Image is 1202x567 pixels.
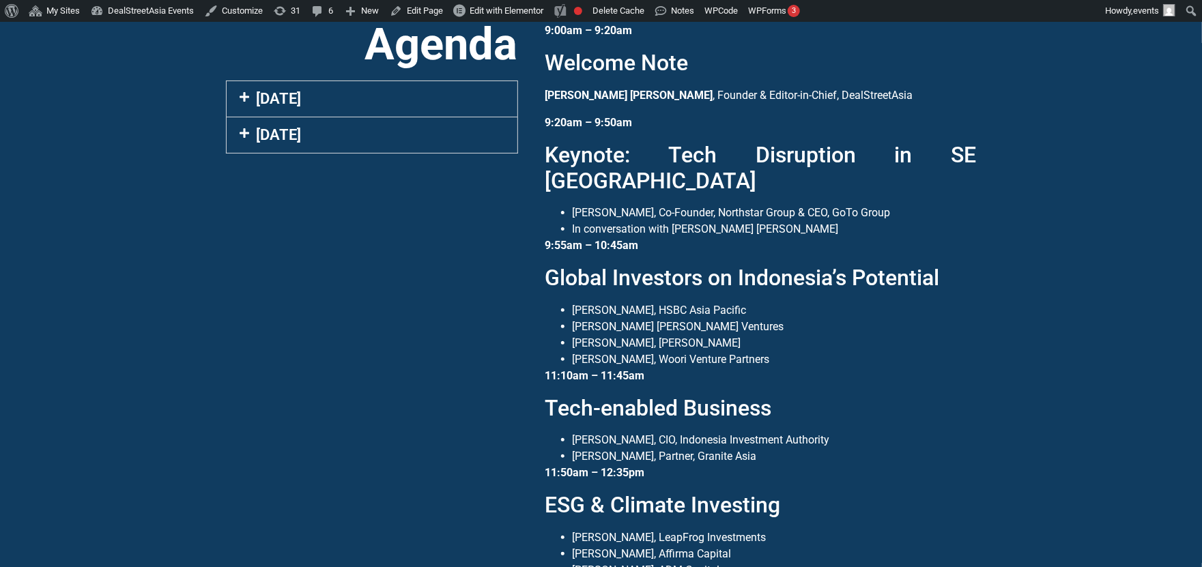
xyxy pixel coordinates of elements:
li: [PERSON_NAME] [PERSON_NAME] Ventures [573,319,977,335]
strong: 9:55am – 10:45am [545,239,639,252]
li: [PERSON_NAME], CIO, Indonesia Investment Authority [573,432,977,448]
li: [PERSON_NAME], Co-Founder, Northstar Group & CEO, GoTo Group [573,205,977,221]
li: [PERSON_NAME], LeapFrog Investments [573,529,977,546]
li: [PERSON_NAME], Affirma Capital [573,546,977,562]
h2: Agenda [226,23,518,67]
li: [PERSON_NAME], Partner, Granite Asia [573,448,977,465]
h2: Welcome Note [545,50,977,76]
span: events [1133,5,1159,16]
strong: 11:50am – 12:35pm [545,466,645,479]
h2: Keynote: Tech Disruption in SE [GEOGRAPHIC_DATA] [545,142,977,194]
h2: Tech-enabled Business [545,395,977,421]
h2: ESG & Climate Investing [545,492,977,518]
span: Edit with Elementor [470,5,543,16]
strong: [PERSON_NAME] [PERSON_NAME] [545,89,713,102]
p: , Founder & Editor-in-Chief, DealStreetAsia [545,87,977,104]
a: [DATE] [257,126,302,143]
div: Focus keyphrase not set [574,7,582,15]
li: [PERSON_NAME], [PERSON_NAME] [573,335,977,351]
strong: 9:20am – 9:50am [545,116,633,129]
li: In conversation with [PERSON_NAME] [PERSON_NAME] [573,221,977,237]
h2: Global Investors on Indonesia’s Potential [545,265,977,291]
li: [PERSON_NAME], Woori Venture Partners [573,351,977,368]
strong: 9:00am – 9:20am [545,24,633,37]
strong: 11:10am – 11:45am [545,369,645,382]
a: [DATE] [257,90,302,107]
div: 3 [788,5,800,17]
li: [PERSON_NAME], HSBC Asia Pacific [573,302,977,319]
